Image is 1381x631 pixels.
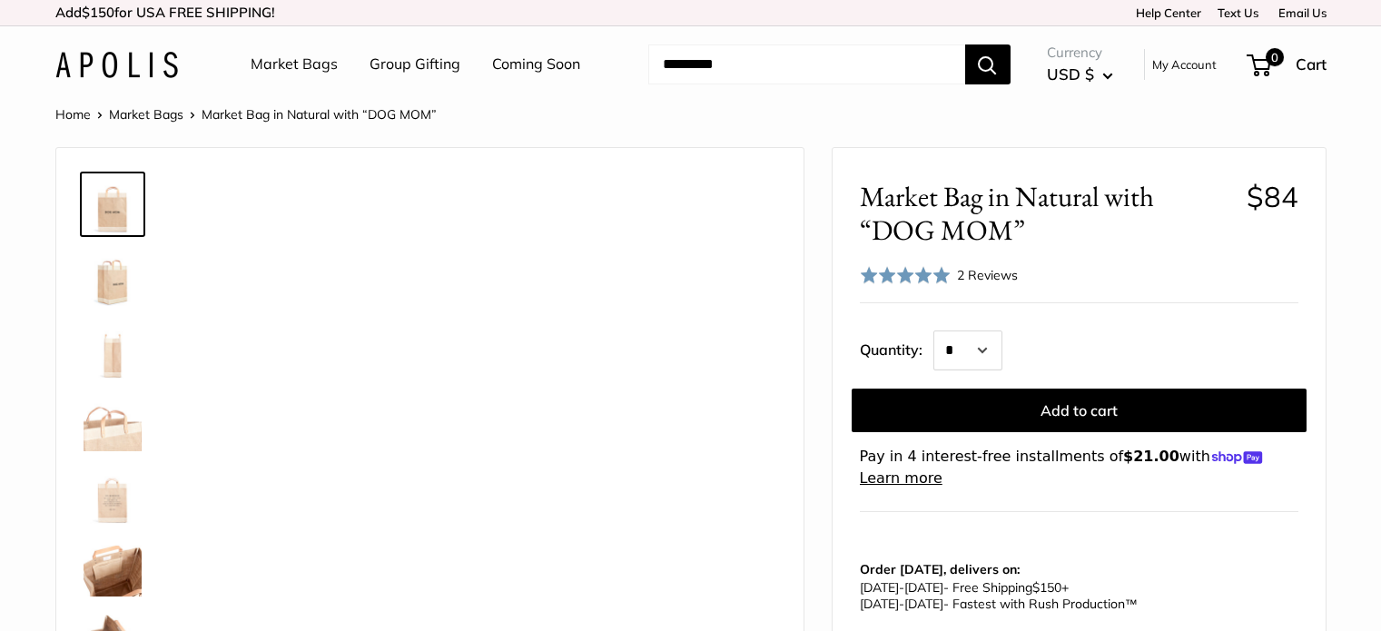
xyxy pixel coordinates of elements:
img: Apolis [55,52,178,78]
a: Market Bags [251,51,338,78]
a: 0 Cart [1248,50,1327,79]
img: Market Bag in Natural with “DOG MOM” [84,175,142,233]
span: - Fastest with Rush Production™ [860,596,1138,612]
button: USD $ [1047,60,1113,89]
a: Group Gifting [370,51,460,78]
button: Add to cart [852,389,1307,432]
span: [DATE] [860,596,899,612]
a: Text Us [1218,5,1258,20]
nav: Breadcrumb [55,103,437,126]
label: Quantity: [860,325,933,370]
a: description_13" wide, 18" high, 8" deep; handles: 3.5" [80,317,145,382]
span: $84 [1247,179,1298,214]
input: Search... [648,44,965,84]
img: description_Super soft leather handles. [84,393,142,451]
p: - Free Shipping + [860,579,1289,612]
a: description_Super soft leather handles. [80,389,145,455]
span: - [899,579,904,596]
a: Help Center [1129,5,1201,20]
span: 0 [1265,48,1283,66]
a: Market Bag in Natural with “DOG MOM” [80,172,145,237]
a: Market Bags [109,106,183,123]
strong: Order [DATE], delivers on: [860,561,1020,577]
a: My Account [1152,54,1217,75]
span: - [899,596,904,612]
span: [DATE] [904,579,943,596]
span: $150 [1032,579,1061,596]
a: description_Seal of authenticity printed on the backside of every bag. [80,462,145,527]
a: Coming Soon [492,51,580,78]
span: Currency [1047,40,1113,65]
a: Market Bag in Natural with “DOG MOM” [80,244,145,310]
span: Market Bag in Natural with “DOG MOM” [860,180,1233,247]
button: Search [965,44,1011,84]
span: Market Bag in Natural with “DOG MOM” [202,106,437,123]
img: Market Bag in Natural with “DOG MOM” [84,248,142,306]
img: description_Seal of authenticity printed on the backside of every bag. [84,466,142,524]
span: 2 Reviews [957,267,1018,283]
img: description_Inner pocket good for daily drivers. [84,538,142,596]
img: description_13" wide, 18" high, 8" deep; handles: 3.5" [84,320,142,379]
span: Cart [1296,54,1327,74]
span: $150 [82,4,114,21]
span: [DATE] [904,596,943,612]
span: USD $ [1047,64,1094,84]
a: Email Us [1272,5,1327,20]
a: Home [55,106,91,123]
a: description_Inner pocket good for daily drivers. [80,535,145,600]
span: [DATE] [860,579,899,596]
